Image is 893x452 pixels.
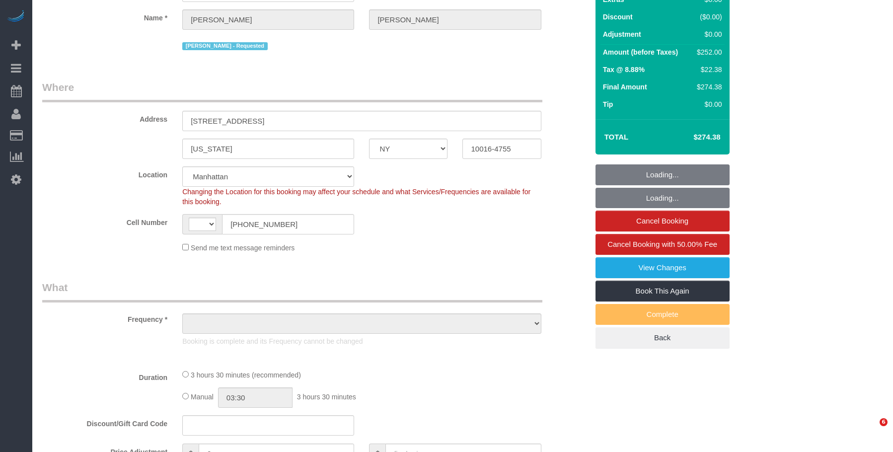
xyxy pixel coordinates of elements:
span: 3 hours 30 minutes [297,393,356,401]
div: $0.00 [693,99,722,109]
input: Last Name [369,9,541,30]
label: Discount/Gift Card Code [35,415,175,429]
img: Automaid Logo [6,10,26,24]
h4: $274.38 [664,133,720,142]
a: Book This Again [595,281,730,301]
label: Discount [603,12,633,22]
label: Duration [35,369,175,382]
label: Location [35,166,175,180]
label: Tip [603,99,613,109]
label: Adjustment [603,29,641,39]
p: Booking is complete and its Frequency cannot be changed [182,336,541,346]
strong: Total [604,133,629,141]
label: Name * [35,9,175,23]
input: Cell Number [222,214,354,234]
div: $22.38 [693,65,722,75]
label: Final Amount [603,82,647,92]
label: Amount (before Taxes) [603,47,678,57]
div: $274.38 [693,82,722,92]
span: [PERSON_NAME] - Requested [182,42,267,50]
legend: Where [42,80,542,102]
a: Back [595,327,730,348]
input: First Name [182,9,354,30]
iframe: Intercom live chat [859,418,883,442]
a: Cancel Booking with 50.00% Fee [595,234,730,255]
div: ($0.00) [693,12,722,22]
input: City [182,139,354,159]
span: Manual [191,393,214,401]
label: Address [35,111,175,124]
span: Changing the Location for this booking may affect your schedule and what Services/Frequencies are... [182,188,530,206]
input: Zip Code [462,139,541,159]
a: View Changes [595,257,730,278]
legend: What [42,280,542,302]
span: Send me text message reminders [191,244,295,252]
label: Frequency * [35,311,175,324]
div: $0.00 [693,29,722,39]
a: Cancel Booking [595,211,730,231]
div: $252.00 [693,47,722,57]
label: Tax @ 8.88% [603,65,645,75]
span: Cancel Booking with 50.00% Fee [607,240,717,248]
span: 6 [880,418,888,426]
label: Cell Number [35,214,175,227]
span: 3 hours 30 minutes (recommended) [191,371,301,379]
